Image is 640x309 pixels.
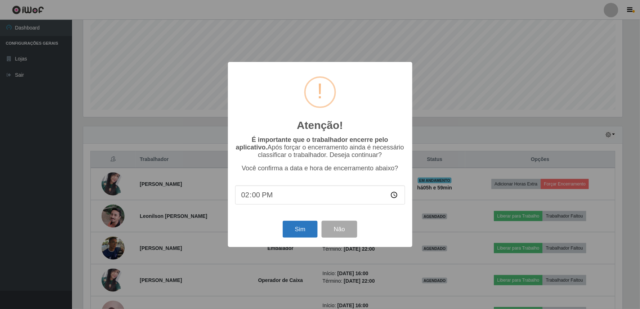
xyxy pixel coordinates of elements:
[283,221,318,238] button: Sim
[236,136,388,151] b: É importante que o trabalhador encerre pelo aplicativo.
[297,119,343,132] h2: Atenção!
[235,165,405,172] p: Você confirma a data e hora de encerramento abaixo?
[235,136,405,159] p: Após forçar o encerramento ainda é necessário classificar o trabalhador. Deseja continuar?
[322,221,357,238] button: Não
